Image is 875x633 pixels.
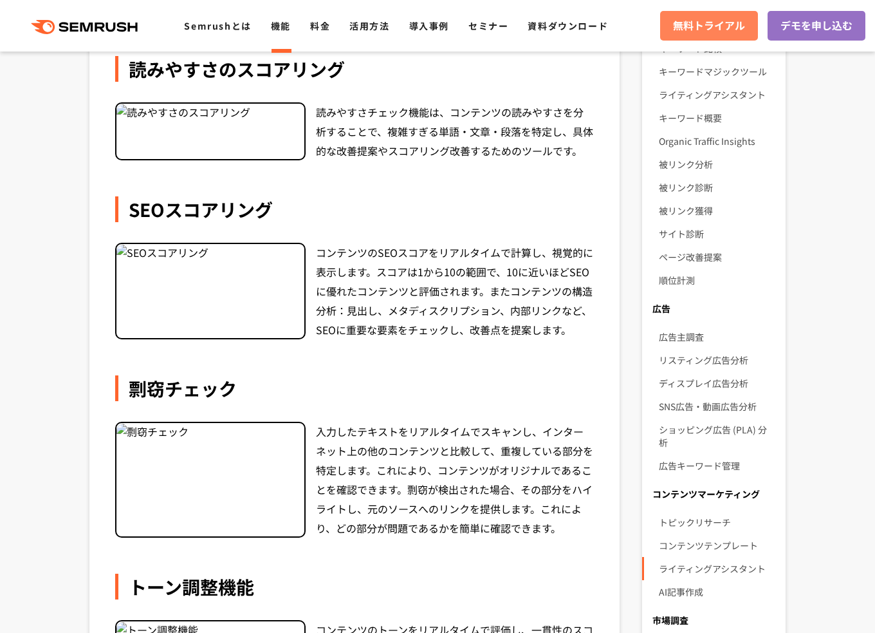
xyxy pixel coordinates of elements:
[659,222,775,245] a: サイト診断
[115,56,594,82] div: 読みやすさのスコアリング
[115,574,594,600] div: トーン調整機能
[316,102,594,160] div: 読みやすさチェック機能は、コンテンツの読みやすさを分析することで、複雑すぎる単語・文章・段落を特定し、具体的な改善提案やスコアリング改善するためのツールです。
[659,176,775,199] a: 被リンク診断
[659,199,775,222] a: 被リンク獲得
[316,422,594,538] div: 入力したテキストをリアルタイムでスキャンし、インターネット上の他のコンテンツと比較して、重複している部分を特定します。これにより、コンテンツがオリジナルであることを確認できます。剽窃が検出された...
[659,245,775,269] a: ページ改善提案
[659,580,775,603] a: AI記事作成
[659,106,775,129] a: キーワード概要
[659,348,775,372] a: リスティング広告分析
[659,395,775,418] a: SNS広告・動画広告分析
[659,83,775,106] a: ライティングアシスタント
[659,60,775,83] a: キーワードマジックツール
[659,325,775,348] a: 広告主調査
[659,153,775,176] a: 被リンク分析
[659,418,775,454] a: ショッピング広告 (PLA) 分析
[468,19,508,32] a: セミナー
[659,511,775,534] a: トピックリサーチ
[768,11,865,41] a: デモを申し込む
[316,243,594,339] div: コンテンツのSEOスコアをリアルタイムで計算し、視覚的に表示します。スコアは1から10の範囲で、10に近いほどSEOに優れたコンテンツと評価されます。またコンテンツの構造分析：見出し、メタディス...
[116,245,208,261] img: SEOスコアリング
[659,269,775,292] a: 順位計測
[780,17,852,34] span: デモを申し込む
[642,297,786,320] div: 広告
[310,19,330,32] a: 料金
[349,19,389,32] a: 活用方法
[271,19,291,32] a: 機能
[116,104,250,121] img: 読みやすさのスコアリング
[642,482,786,505] div: コンテンツマーケティング
[673,17,745,34] span: 無料トライアル
[659,534,775,557] a: コンテンツテンプレート
[528,19,608,32] a: 資料ダウンロード
[116,424,189,440] img: 剽窃チェック
[659,454,775,477] a: 広告キーワード管理
[660,11,758,41] a: 無料トライアル
[659,372,775,395] a: ディスプレイ広告分析
[115,196,594,222] div: SEOスコアリング
[115,375,594,401] div: 剽窃チェック
[642,609,786,632] div: 市場調査
[184,19,251,32] a: Semrushとは
[659,557,775,580] a: ライティングアシスタント
[659,129,775,153] a: Organic Traffic Insights
[409,19,449,32] a: 導入事例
